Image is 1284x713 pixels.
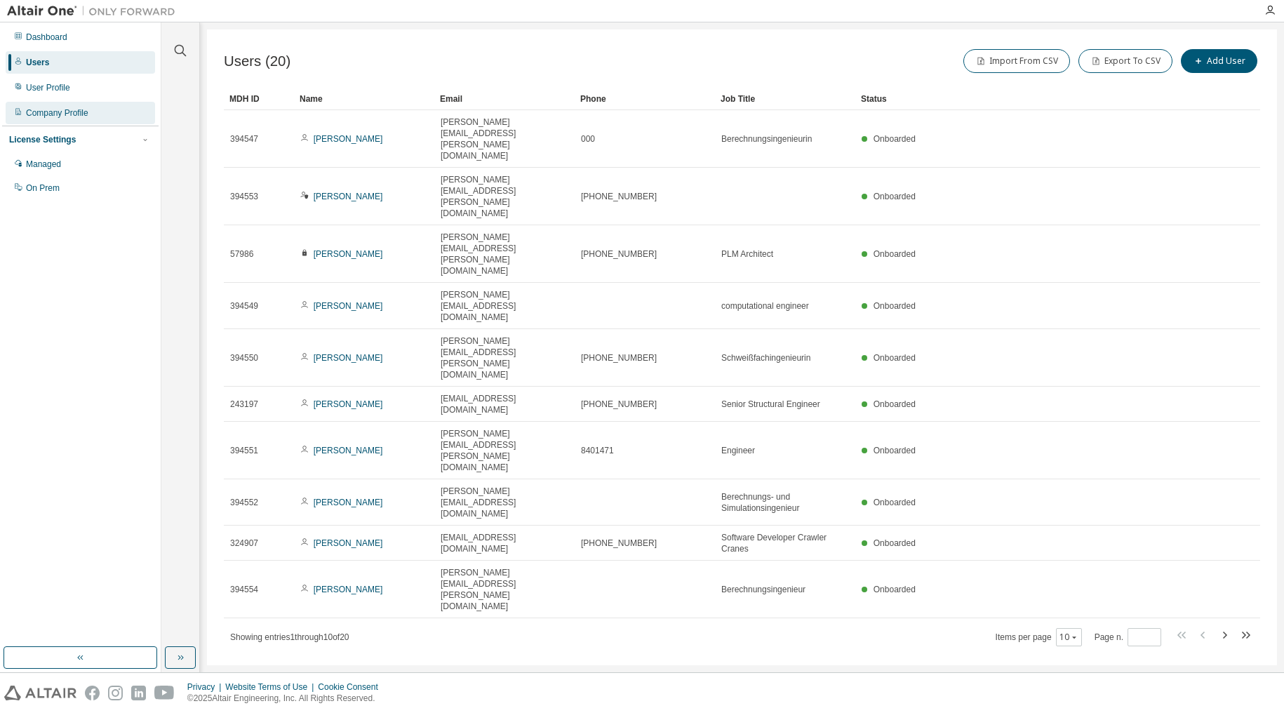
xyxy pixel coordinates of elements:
span: [PERSON_NAME][EMAIL_ADDRESS][DOMAIN_NAME] [441,289,568,323]
div: Job Title [721,88,850,110]
div: Dashboard [26,32,67,43]
span: [PHONE_NUMBER] [581,399,657,410]
span: 394551 [230,445,258,456]
span: Onboarded [874,301,916,311]
img: Altair One [7,4,182,18]
div: Privacy [187,681,225,693]
span: 57986 [230,248,253,260]
span: [PERSON_NAME][EMAIL_ADDRESS][PERSON_NAME][DOMAIN_NAME] [441,174,568,219]
a: [PERSON_NAME] [314,353,383,363]
div: On Prem [26,182,60,194]
span: Senior Structural Engineer [721,399,820,410]
span: Onboarded [874,498,916,507]
span: 000 [581,133,595,145]
div: License Settings [9,134,76,145]
span: Berechnungsingenieur [721,584,805,595]
div: Website Terms of Use [225,681,318,693]
a: [PERSON_NAME] [314,249,383,259]
a: [PERSON_NAME] [314,446,383,455]
span: [EMAIL_ADDRESS][DOMAIN_NAME] [441,532,568,554]
span: Onboarded [874,538,916,548]
div: User Profile [26,82,70,93]
img: facebook.svg [85,686,100,700]
a: [PERSON_NAME] [314,301,383,311]
span: 243197 [230,399,258,410]
button: 10 [1059,632,1078,643]
div: Company Profile [26,107,88,119]
span: 394550 [230,352,258,364]
span: Onboarded [874,446,916,455]
span: [PERSON_NAME][EMAIL_ADDRESS][PERSON_NAME][DOMAIN_NAME] [441,232,568,276]
span: 324907 [230,538,258,549]
span: 8401471 [581,445,614,456]
span: PLM Architect [721,248,773,260]
span: Onboarded [874,399,916,409]
a: [PERSON_NAME] [314,498,383,507]
span: Software Developer Crawler Cranes [721,532,849,554]
span: 394554 [230,584,258,595]
div: MDH ID [229,88,288,110]
span: Page n. [1095,628,1161,646]
span: 394552 [230,497,258,508]
span: Engineer [721,445,755,456]
span: Showing entries 1 through 10 of 20 [230,632,349,642]
span: Onboarded [874,134,916,144]
div: Users [26,57,49,68]
span: [EMAIL_ADDRESS][DOMAIN_NAME] [441,393,568,415]
span: Onboarded [874,353,916,363]
span: [PHONE_NUMBER] [581,352,657,364]
a: [PERSON_NAME] [314,134,383,144]
div: Managed [26,159,61,170]
a: [PERSON_NAME] [314,585,383,594]
span: Onboarded [874,192,916,201]
button: Export To CSV [1078,49,1172,73]
div: Email [440,88,569,110]
span: [PERSON_NAME][EMAIL_ADDRESS][PERSON_NAME][DOMAIN_NAME] [441,567,568,612]
span: [PERSON_NAME][EMAIL_ADDRESS][PERSON_NAME][DOMAIN_NAME] [441,335,568,380]
span: Onboarded [874,249,916,259]
a: [PERSON_NAME] [314,399,383,409]
a: [PERSON_NAME] [314,192,383,201]
span: [PERSON_NAME][EMAIL_ADDRESS][DOMAIN_NAME] [441,486,568,519]
button: Add User [1181,49,1257,73]
span: 394547 [230,133,258,145]
span: Berechnungs- und Simulationsingenieur [721,491,849,514]
img: linkedin.svg [131,686,146,700]
span: [PHONE_NUMBER] [581,248,657,260]
span: [PERSON_NAME][EMAIL_ADDRESS][PERSON_NAME][DOMAIN_NAME] [441,428,568,473]
span: Items per page [996,628,1082,646]
span: [PERSON_NAME][EMAIL_ADDRESS][PERSON_NAME][DOMAIN_NAME] [441,116,568,161]
div: Phone [580,88,709,110]
button: Import From CSV [963,49,1070,73]
span: 394553 [230,191,258,202]
span: Onboarded [874,585,916,594]
img: instagram.svg [108,686,123,700]
p: © 2025 Altair Engineering, Inc. All Rights Reserved. [187,693,387,705]
span: [PHONE_NUMBER] [581,191,657,202]
div: Cookie Consent [318,681,386,693]
span: Users (20) [224,53,290,69]
a: [PERSON_NAME] [314,538,383,548]
span: Schweißfachingenieurin [721,352,810,364]
span: [PHONE_NUMBER] [581,538,657,549]
img: altair_logo.svg [4,686,76,700]
span: 394549 [230,300,258,312]
span: computational engineer [721,300,809,312]
div: Status [861,88,1187,110]
div: Name [300,88,429,110]
img: youtube.svg [154,686,175,700]
span: Berechnungsingenieurin [721,133,812,145]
